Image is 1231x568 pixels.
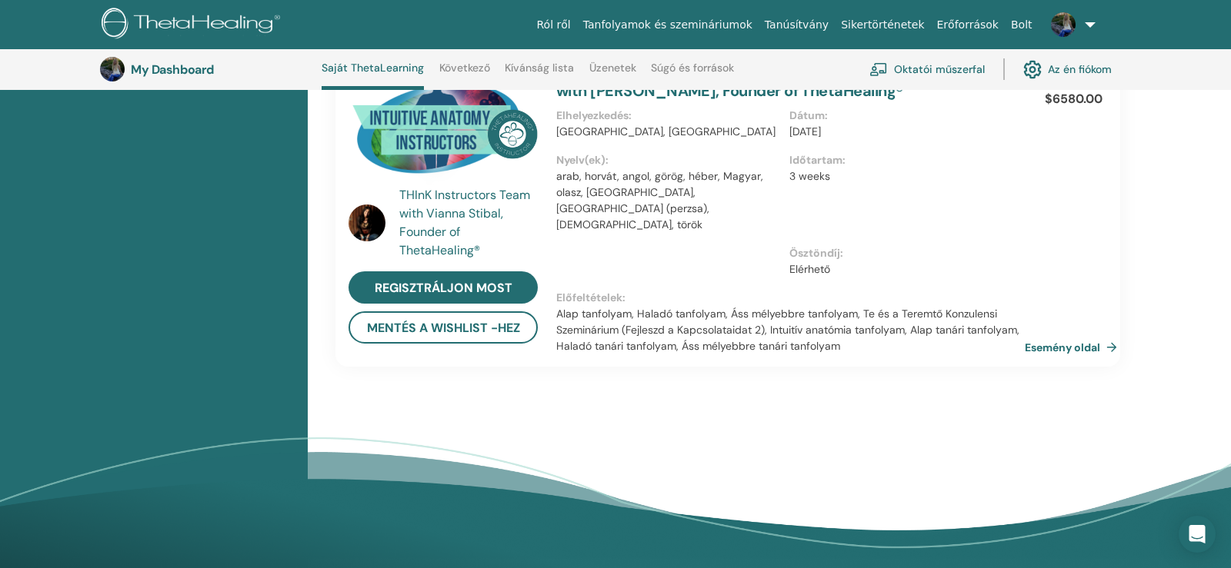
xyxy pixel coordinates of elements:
p: [GEOGRAPHIC_DATA], [GEOGRAPHIC_DATA] [556,124,780,140]
img: default.jpg [1051,12,1076,37]
img: default.jpg [100,57,125,81]
p: [DATE] [789,124,1013,140]
button: Mentés a Wishlist -hez [349,311,538,344]
a: Ról ről [531,11,577,39]
p: Elérhető [789,261,1013,277]
a: Kívánság lista [505,61,574,86]
div: Open Intercom Messenger [1179,516,1216,553]
a: Tanúsítvány [759,11,835,39]
p: Elhelyezkedés : [556,108,780,124]
a: Súgó és források [651,61,734,86]
a: Oktatói műszerfal [869,52,985,86]
a: Sikertörténetek [835,11,930,39]
a: Következő [439,61,490,86]
p: Dátum : [789,108,1013,124]
p: Időtartam : [789,152,1013,168]
a: Regisztráljon most [349,271,538,304]
a: Esemény oldal [1025,336,1123,359]
p: Előfeltételek : [556,290,1022,306]
img: Intuitív anatómia tanári tanfolyam [349,63,538,191]
img: chalkboard-teacher.svg [869,62,888,76]
p: Ösztöndíj : [789,245,1013,261]
p: arab, horvát, angol, görög, héber, Magyar, olasz, [GEOGRAPHIC_DATA], [GEOGRAPHIC_DATA] (perzsa), ... [556,168,780,233]
img: cog.svg [1023,56,1042,82]
p: 3 weeks [789,168,1013,184]
p: $6580.00 [1045,90,1103,108]
a: Saját ThetaLearning [322,61,424,90]
img: logo.png [102,8,285,42]
p: Nyelv(ek) : [556,152,780,168]
a: Üzenetek [589,61,636,86]
a: THInK Instructors Team with Vianna Stibal, Founder of ThetaHealing® [399,186,542,260]
img: default.jpg [349,204,385,241]
a: Tanfolyamok és szemináriumok [577,11,759,39]
p: Alap tanfolyam, Haladó tanfolyam, Áss mélyebbre tanfolyam, Te és a Teremtő Konzulensi Szeminárium... [556,306,1022,354]
span: Regisztráljon most [375,280,512,296]
a: Bolt [1005,11,1039,39]
a: Erőforrások [931,11,1005,39]
h3: My Dashboard [131,62,285,77]
a: Az én fiókom [1023,52,1112,86]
